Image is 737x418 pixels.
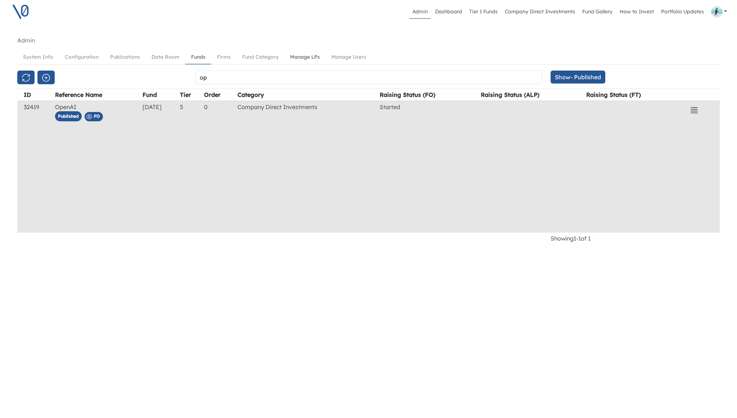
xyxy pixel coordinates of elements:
[54,101,141,233] td: OpenAI
[94,113,100,119] span: FO
[617,5,657,19] a: How to Invest
[141,89,179,101] th: Fund
[551,235,591,242] span: Showing 1 - 1 of 1
[195,71,542,84] input: Search by VC Fund
[479,89,585,101] th: Raising Status (ALP)
[104,50,146,64] a: Publications
[54,89,141,101] th: Reference Name
[551,71,605,84] button: Show- Published
[203,89,236,101] th: Order
[178,101,203,233] td: 5
[466,5,501,19] a: Tier 1 Funds
[236,101,378,233] td: Company Direct Investments
[17,36,35,45] li: Admin
[579,5,615,19] a: Fund Gallery
[711,6,723,18] img: Profile
[658,5,707,19] a: Portfolio Updates
[284,50,326,64] a: Manage LPs
[326,50,372,64] a: Manage Users
[236,50,284,64] a: Fund Category
[378,101,479,233] td: Started
[410,5,431,19] a: Admin
[17,50,59,64] a: System Info
[432,5,465,19] a: Dashboard
[141,101,179,233] td: [DATE]
[585,89,684,101] th: Raising Status (FT)
[146,50,185,64] a: Data Room
[185,50,211,64] a: Funds
[236,89,378,101] th: Category
[178,89,203,101] th: Tier
[55,111,82,121] span: Published
[59,50,104,64] a: Configuration
[22,101,54,233] td: 32419
[12,3,30,21] img: V0 logo
[203,101,236,233] td: 0
[211,50,236,64] a: Firms
[378,89,479,101] th: Raising Status (FO)
[17,36,720,45] nav: breadcrumb
[22,89,54,101] th: ID
[502,5,578,19] a: Company Direct Investments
